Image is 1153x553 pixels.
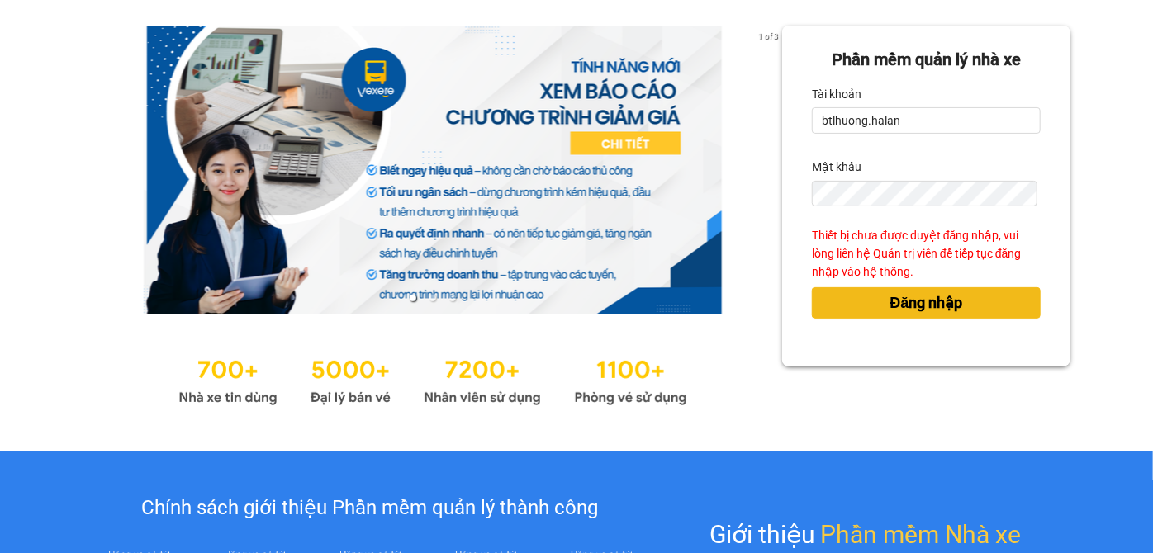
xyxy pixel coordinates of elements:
[178,347,687,410] img: Statistics.png
[449,295,456,301] li: slide item 3
[890,291,963,314] span: Đăng nhập
[812,47,1041,73] div: Phần mềm quản lý nhà xe
[410,295,416,301] li: slide item 1
[759,26,782,314] button: next slide / item
[753,26,782,47] p: 1 of 3
[812,181,1037,206] input: Mật khẩu
[429,295,436,301] li: slide item 2
[812,226,1041,281] div: Thiết bị chưa được duyệt đăng nhập, vui lòng liên hệ Quản trị viên để tiếp tục đăng nhập vào hệ t...
[812,81,861,107] label: Tài khoản
[812,287,1041,319] button: Đăng nhập
[83,26,106,314] button: previous slide / item
[812,154,861,180] label: Mật khẩu
[812,107,1041,134] input: Tài khoản
[81,493,659,524] div: Chính sách giới thiệu Phần mềm quản lý thành công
